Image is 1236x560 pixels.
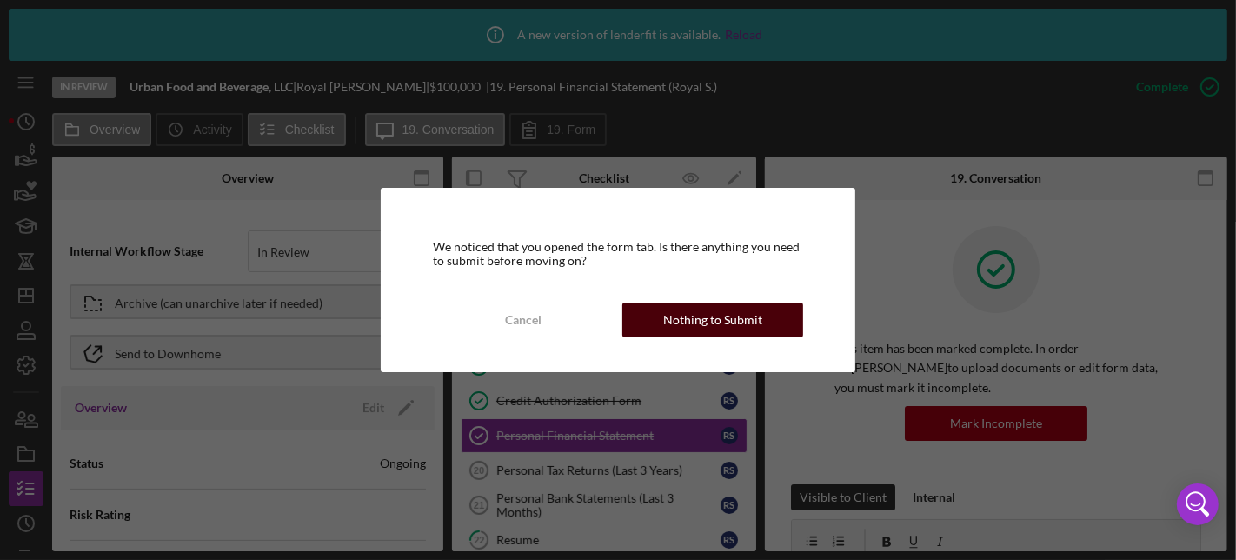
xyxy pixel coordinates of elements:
[622,303,803,337] button: Nothing to Submit
[433,303,614,337] button: Cancel
[663,303,762,337] div: Nothing to Submit
[433,240,804,268] div: We noticed that you opened the form tab. Is there anything you need to submit before moving on?
[505,303,542,337] div: Cancel
[1177,483,1219,525] div: Open Intercom Messenger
